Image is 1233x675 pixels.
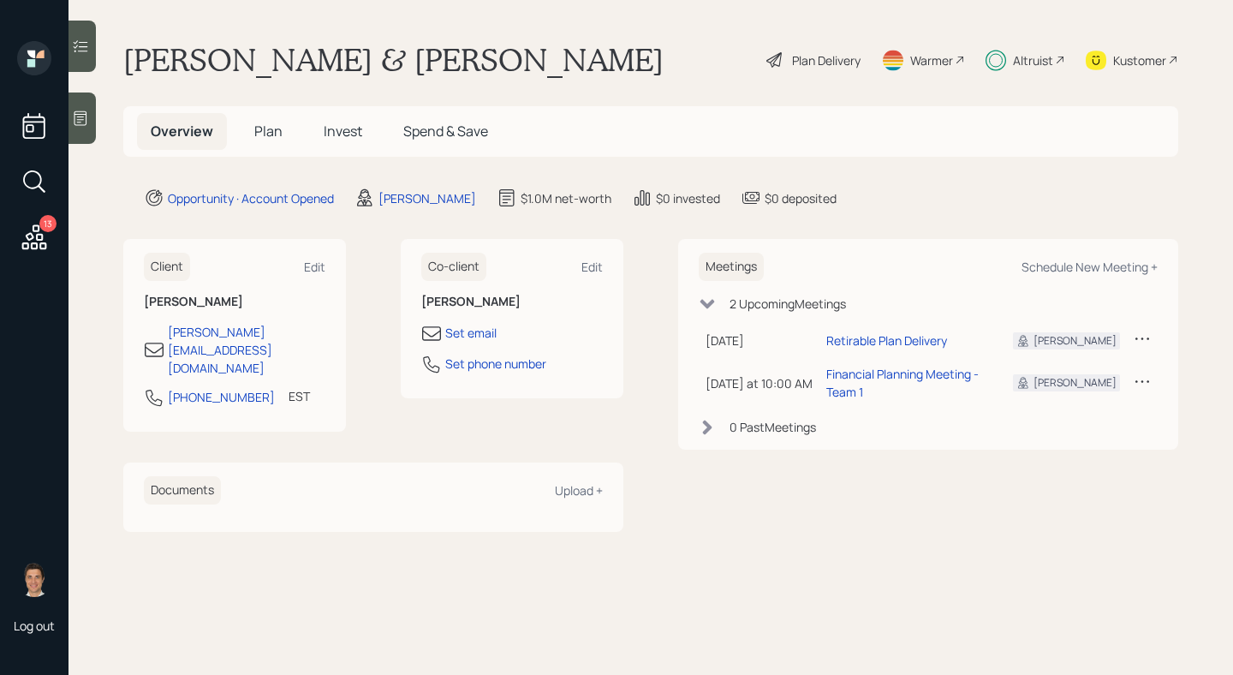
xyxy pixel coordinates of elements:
[706,374,813,392] div: [DATE] at 10:00 AM
[123,41,664,79] h1: [PERSON_NAME] & [PERSON_NAME]
[144,295,325,309] h6: [PERSON_NAME]
[378,189,476,207] div: [PERSON_NAME]
[39,215,57,232] div: 13
[910,51,953,69] div: Warmer
[168,388,275,406] div: [PHONE_NUMBER]
[421,295,603,309] h6: [PERSON_NAME]
[765,189,837,207] div: $0 deposited
[324,122,362,140] span: Invest
[14,618,55,634] div: Log out
[730,295,846,313] div: 2 Upcoming Meeting s
[1033,375,1117,391] div: [PERSON_NAME]
[1113,51,1166,69] div: Kustomer
[289,387,310,405] div: EST
[304,259,325,275] div: Edit
[17,563,51,597] img: tyler-end-headshot.png
[826,332,947,349] div: Retirable Plan Delivery
[1022,259,1158,275] div: Schedule New Meeting +
[144,253,190,281] h6: Client
[555,482,603,499] div: Upload +
[144,476,221,505] h6: Documents
[445,324,497,342] div: Set email
[826,365,986,401] div: Financial Planning Meeting - Team 1
[168,189,334,207] div: Opportunity · Account Opened
[656,189,720,207] div: $0 invested
[403,122,488,140] span: Spend & Save
[168,323,325,377] div: [PERSON_NAME][EMAIL_ADDRESS][DOMAIN_NAME]
[254,122,283,140] span: Plan
[421,253,486,281] h6: Co-client
[151,122,213,140] span: Overview
[521,189,611,207] div: $1.0M net-worth
[699,253,764,281] h6: Meetings
[581,259,603,275] div: Edit
[445,355,546,373] div: Set phone number
[706,332,813,349] div: [DATE]
[792,51,861,69] div: Plan Delivery
[1013,51,1053,69] div: Altruist
[1033,333,1117,349] div: [PERSON_NAME]
[730,418,816,436] div: 0 Past Meeting s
